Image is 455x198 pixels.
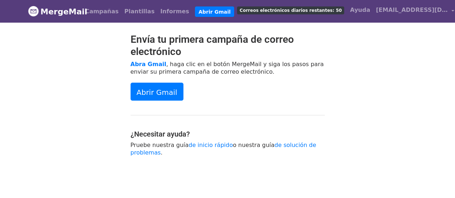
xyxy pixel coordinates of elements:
[158,4,192,19] a: Informes
[234,3,347,17] a: Correos electrónicos diarios restantes: 50
[131,61,324,75] font: , haga clic en el botón MergeMail y siga los pasos para enviar su primera campaña de correo elect...
[28,6,39,17] img: Logotipo de MergeMail
[131,142,317,156] a: de solución de problemas
[41,7,87,16] font: MergeMail
[124,8,155,15] font: Plantillas
[347,3,373,17] a: Ayuda
[160,8,189,15] font: Informes
[122,4,158,19] a: Plantillas
[82,4,122,19] a: Campañas
[131,142,189,148] font: Pruebe nuestra guía
[233,142,274,148] font: o nuestra guía
[131,33,294,57] font: Envía tu primera campaña de correo electrónico
[350,6,370,13] font: Ayuda
[161,149,163,156] font: .
[131,130,190,138] font: ¿Necesitar ayuda?
[131,83,183,101] a: Abrir Gmail
[85,8,119,15] font: Campañas
[240,8,342,13] font: Correos electrónicos diarios restantes: 50
[195,6,234,17] a: Abrir Gmail
[199,9,231,14] font: Abrir Gmail
[131,61,167,68] a: Abra Gmail
[137,88,177,96] font: Abrir Gmail
[188,142,233,148] a: de inicio rápido
[28,4,77,19] a: MergeMail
